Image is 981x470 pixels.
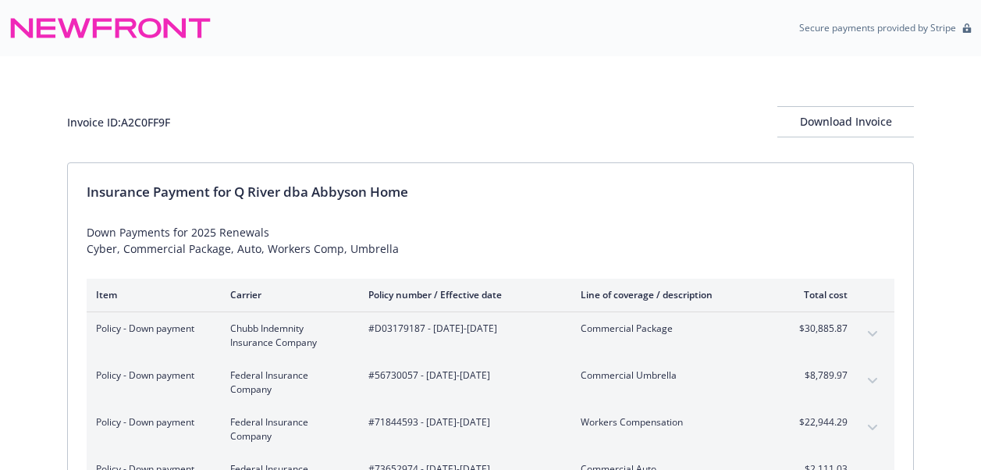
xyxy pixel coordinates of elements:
[860,322,885,347] button: expand content
[581,288,764,301] div: Line of coverage / description
[67,114,170,130] div: Invoice ID: A2C0FF9F
[230,415,343,443] span: Federal Insurance Company
[799,21,956,34] p: Secure payments provided by Stripe
[87,359,894,406] div: Policy - Down paymentFederal Insurance Company#56730057 - [DATE]-[DATE]Commercial Umbrella$8,789....
[230,322,343,350] span: Chubb Indemnity Insurance Company
[860,415,885,440] button: expand content
[230,369,343,397] span: Federal Insurance Company
[581,369,764,383] span: Commercial Umbrella
[860,369,885,393] button: expand content
[368,369,556,383] span: #56730057 - [DATE]-[DATE]
[581,322,764,336] span: Commercial Package
[789,288,848,301] div: Total cost
[368,415,556,429] span: #71844593 - [DATE]-[DATE]
[96,415,205,429] span: Policy - Down payment
[87,224,894,257] div: Down Payments for 2025 Renewals Cyber, Commercial Package, Auto, Workers Comp, Umbrella
[96,322,205,336] span: Policy - Down payment
[789,369,848,383] span: $8,789.97
[368,288,556,301] div: Policy number / Effective date
[96,288,205,301] div: Item
[368,322,556,336] span: #D03179187 - [DATE]-[DATE]
[581,415,764,429] span: Workers Compensation
[777,106,914,137] button: Download Invoice
[87,312,894,359] div: Policy - Down paymentChubb Indemnity Insurance Company#D03179187 - [DATE]-[DATE]Commercial Packag...
[87,406,894,453] div: Policy - Down paymentFederal Insurance Company#71844593 - [DATE]-[DATE]Workers Compensation$22,94...
[230,288,343,301] div: Carrier
[87,182,894,202] div: Insurance Payment for Q River dba Abbyson Home
[789,415,848,429] span: $22,944.29
[789,322,848,336] span: $30,885.87
[96,369,205,383] span: Policy - Down payment
[777,107,914,137] div: Download Invoice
